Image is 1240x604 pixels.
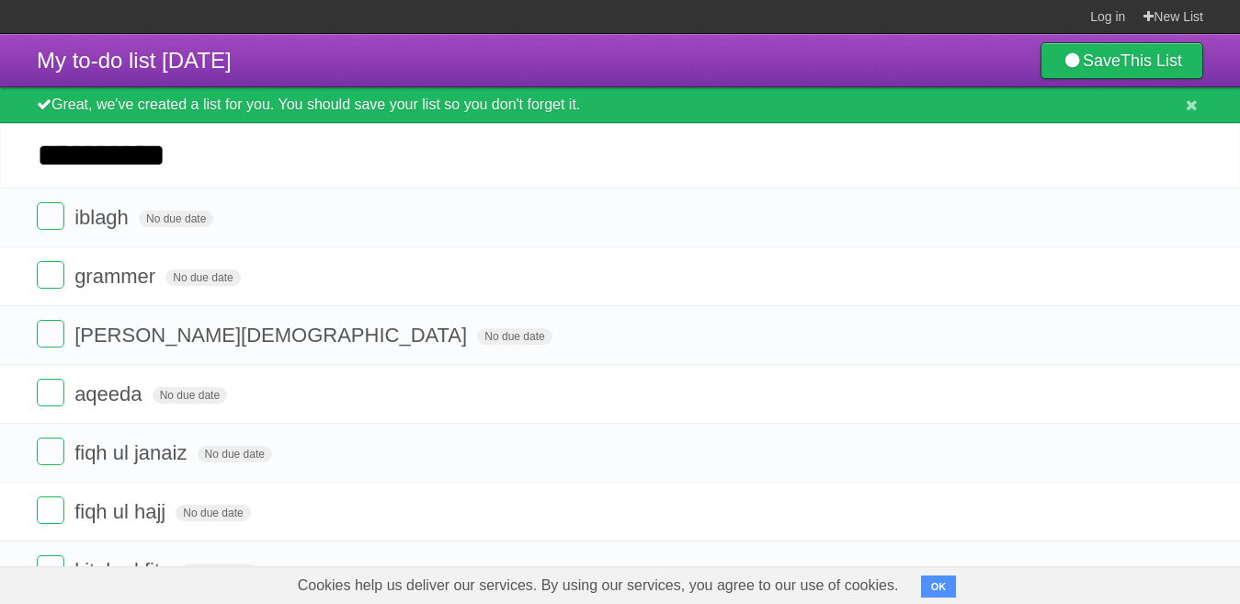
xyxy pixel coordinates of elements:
[37,261,64,289] label: Done
[139,211,213,227] span: No due date
[74,559,176,582] span: kitab ul fitn
[74,500,170,523] span: fiqh ul hajj
[37,48,232,73] span: My to-do list [DATE]
[198,446,272,462] span: No due date
[165,269,240,286] span: No due date
[279,567,917,604] span: Cookies help us deliver our services. By using our services, you agree to our use of cookies.
[74,206,133,229] span: iblagh
[1041,42,1203,79] a: SaveThis List
[176,505,250,521] span: No due date
[37,320,64,348] label: Done
[74,441,191,464] span: fiqh ul janaiz
[74,382,146,405] span: aqeeda
[37,438,64,465] label: Done
[1121,51,1182,70] b: This List
[37,202,64,230] label: Done
[181,564,256,580] span: No due date
[37,555,64,583] label: Done
[921,576,957,598] button: OK
[37,496,64,524] label: Done
[37,379,64,406] label: Done
[153,387,227,404] span: No due date
[477,328,552,345] span: No due date
[74,265,160,288] span: grammer
[74,324,472,347] span: [PERSON_NAME][DEMOGRAPHIC_DATA]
